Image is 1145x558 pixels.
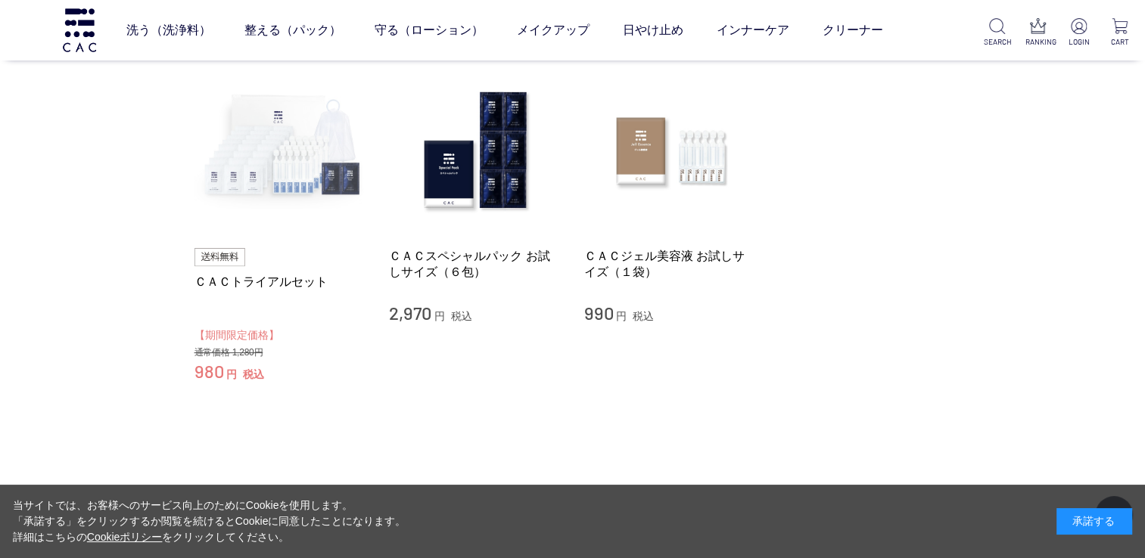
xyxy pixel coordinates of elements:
[622,9,683,51] a: 日やけ止め
[434,310,445,322] span: 円
[374,9,483,51] a: 守る（ローション）
[243,368,264,380] span: 税込
[584,302,614,324] span: 990
[194,274,367,290] a: ＣＡＣトライアルセット
[984,36,1010,48] p: SEARCH
[584,64,757,237] img: ＣＡＣジェル美容液 お試しサイズ（１袋）
[1056,508,1132,535] div: 承諾する
[1025,36,1051,48] p: RANKING
[1106,18,1133,48] a: CART
[1106,36,1133,48] p: CART
[584,248,757,281] a: ＣＡＣジェル美容液 お試しサイズ（１袋）
[822,9,882,51] a: クリーナー
[244,9,341,51] a: 整える（パック）
[984,18,1010,48] a: SEARCH
[226,368,237,380] span: 円
[451,310,472,322] span: 税込
[194,64,367,237] img: ＣＡＣトライアルセット
[716,9,789,51] a: インナーケア
[194,347,367,359] div: 通常価格 1,280円
[1066,36,1092,48] p: LOGIN
[1066,18,1092,48] a: LOGIN
[1025,18,1051,48] a: RANKING
[389,64,562,237] img: ＣＡＣスペシャルパック お試しサイズ（６包）
[633,310,654,322] span: 税込
[61,8,98,51] img: logo
[194,360,224,382] span: 980
[194,248,246,266] img: 送料無料
[516,9,589,51] a: メイクアップ
[13,498,406,545] div: 当サイトでは、お客様へのサービス向上のためにCookieを使用します。 「承諾する」をクリックするか閲覧を続けるとCookieに同意したことになります。 詳細はこちらの をクリックしてください。
[616,310,627,322] span: 円
[87,531,163,543] a: Cookieポリシー
[389,248,562,281] a: ＣＡＣスペシャルパック お試しサイズ（６包）
[194,327,367,344] div: 【期間限定価格】
[389,302,431,324] span: 2,970
[126,9,210,51] a: 洗う（洗浄料）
